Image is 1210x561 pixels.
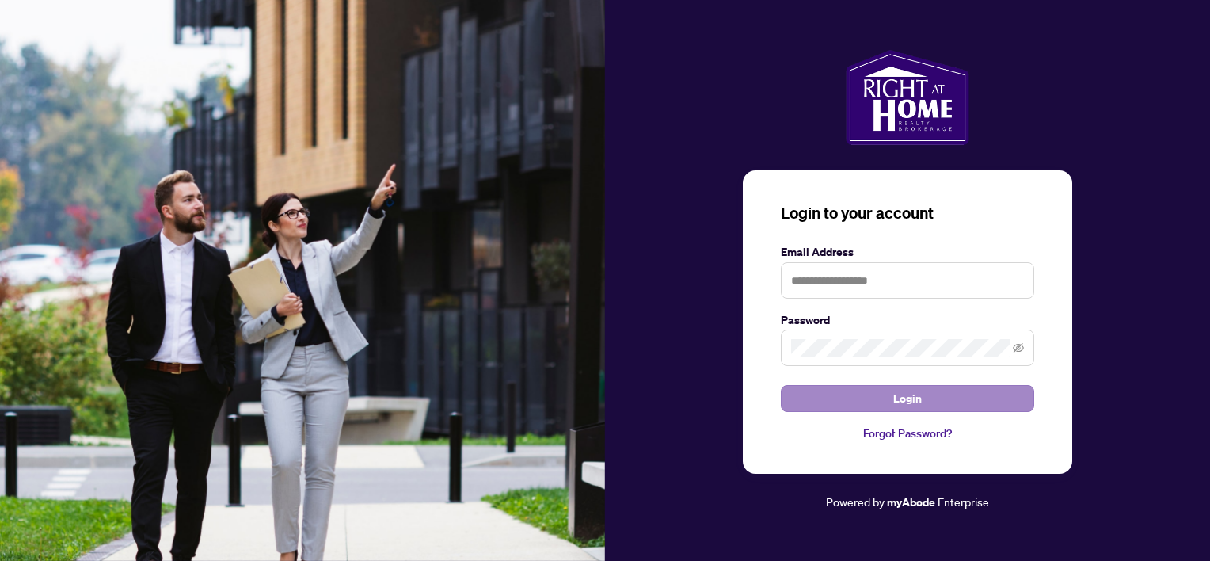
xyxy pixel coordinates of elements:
a: myAbode [887,494,935,511]
img: ma-logo [846,50,968,145]
label: Email Address [781,243,1034,261]
label: Password [781,311,1034,329]
button: Login [781,385,1034,412]
h3: Login to your account [781,202,1034,224]
span: Enterprise [938,494,989,509]
span: Powered by [826,494,885,509]
span: Login [893,386,922,411]
a: Forgot Password? [781,425,1034,442]
span: eye-invisible [1013,342,1024,353]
